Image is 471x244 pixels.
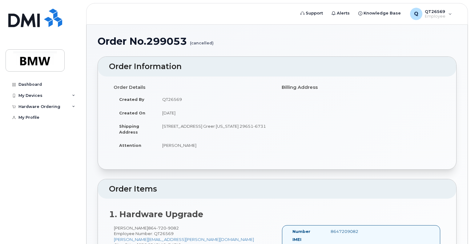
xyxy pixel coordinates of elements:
[156,225,166,230] span: 720
[119,97,144,102] strong: Created By
[292,237,301,242] label: IMEI
[109,185,445,193] h2: Order Items
[326,229,379,234] div: 8647209082
[157,93,272,106] td: QT26569
[157,106,272,120] td: [DATE]
[114,237,254,242] a: [PERSON_NAME][EMAIL_ADDRESS][PERSON_NAME][DOMAIN_NAME]
[114,231,174,236] span: Employee Number: QT26569
[292,229,310,234] label: Number
[157,139,272,152] td: [PERSON_NAME]
[148,225,179,230] span: 864
[190,36,214,45] small: (cancelled)
[157,119,272,139] td: [STREET_ADDRESS] Greer [US_STATE] 29651-6731
[98,36,457,47] h1: Order No.299053
[114,85,272,90] h4: Order Details
[109,209,203,219] strong: 1. Hardware Upgrade
[119,143,141,148] strong: Attention
[119,124,139,134] strong: Shipping Address
[109,62,445,71] h2: Order Information
[282,85,441,90] h4: Billing Address
[166,225,179,230] span: 9082
[119,110,145,115] strong: Created On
